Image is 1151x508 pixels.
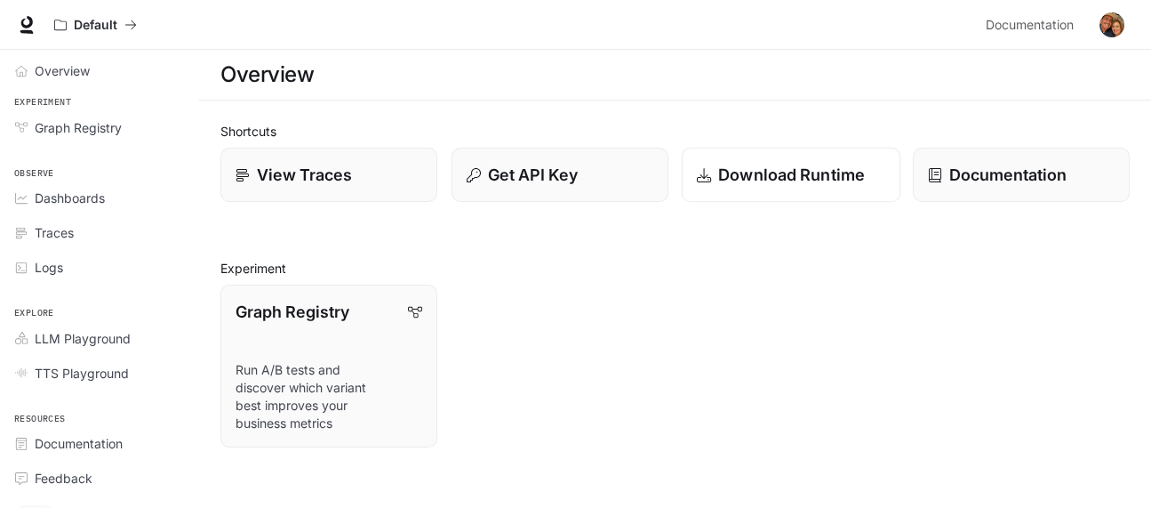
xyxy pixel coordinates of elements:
a: Overview [7,55,191,86]
a: Documentation [913,148,1130,202]
span: Traces [35,223,74,242]
span: Overview [35,61,90,80]
p: Run A/B tests and discover which variant best improves your business metrics [236,361,422,432]
h2: Experiment [220,259,1130,278]
p: Graph Registry [236,300,349,324]
img: User avatar [1099,12,1124,37]
a: Traces [7,217,191,248]
a: TTS Playground [7,358,191,389]
a: Download Runtime [681,148,899,203]
span: LLM Playground [35,329,131,348]
span: Logs [35,258,63,277]
a: View Traces [220,148,437,202]
button: Get API Key [452,148,668,202]
p: Default [74,18,117,33]
h2: Shortcuts [220,122,1130,141]
a: Dashboards [7,182,191,214]
p: Download Runtime [718,163,865,187]
a: Graph RegistryRun A/B tests and discover which variant best improves your business metrics [220,285,437,448]
a: Documentation [979,7,1087,43]
p: Get API Key [488,163,578,187]
a: LLM Playground [7,323,191,354]
span: Dashboards [35,189,105,207]
button: User avatar [1094,7,1130,43]
h1: Overview [220,57,314,93]
span: TTS Playground [35,364,129,383]
a: Logs [7,252,191,283]
span: Graph Registry [35,118,122,137]
span: Feedback [35,469,92,488]
span: Documentation [986,14,1074,36]
a: Feedback [7,463,191,494]
button: All workspaces [46,7,145,43]
p: View Traces [257,163,352,187]
a: Graph Registry [7,112,191,143]
p: Documentation [949,163,1067,187]
a: Documentation [7,428,191,459]
span: Documentation [35,434,123,453]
